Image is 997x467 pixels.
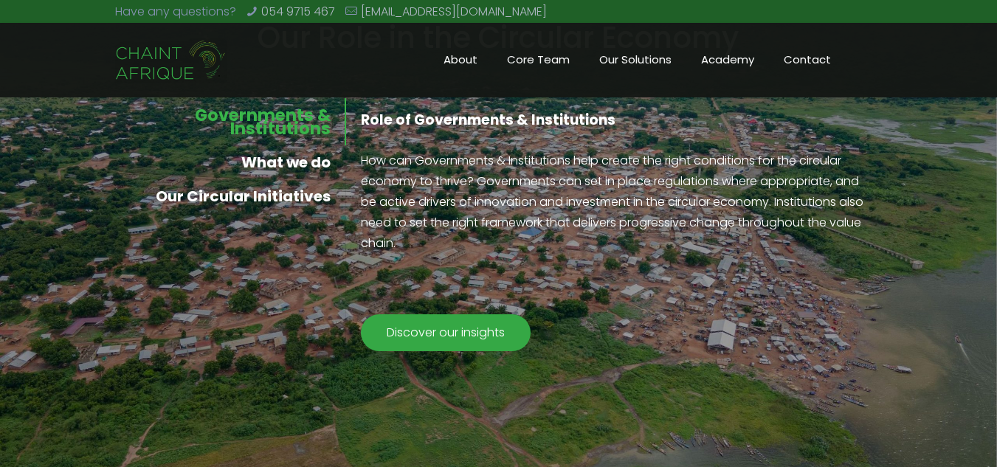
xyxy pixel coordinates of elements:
img: Chaint_Afrique-20 [115,38,227,83]
a: Academy [686,23,769,97]
span: Academy [686,49,769,71]
a: Chaint Afrique [115,23,227,97]
span: Contact [769,49,846,71]
a: Our Circular Initiatives [115,179,345,213]
span: Our Solutions [584,49,686,71]
a: Governments & Institutions [115,98,345,145]
a: [EMAIL_ADDRESS][DOMAIN_NAME] [361,3,547,20]
div: Governments & Institutions [345,98,880,384]
a: Our Solutions [584,23,686,97]
span: Core Team [492,49,584,71]
span: About [429,49,492,71]
span: Discover our insights [372,314,520,351]
p: How can Governments & Institutions help create the right conditions for the circular economy to t... [361,151,865,254]
a: Core Team [492,23,584,97]
a: 054 9715 467 [261,3,335,20]
a: What we do [115,145,345,179]
a: About [429,23,492,97]
a: Contact [769,23,846,97]
p: Role of Governments & Institutions [361,109,865,131]
a: Discover our insights [361,314,531,351]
